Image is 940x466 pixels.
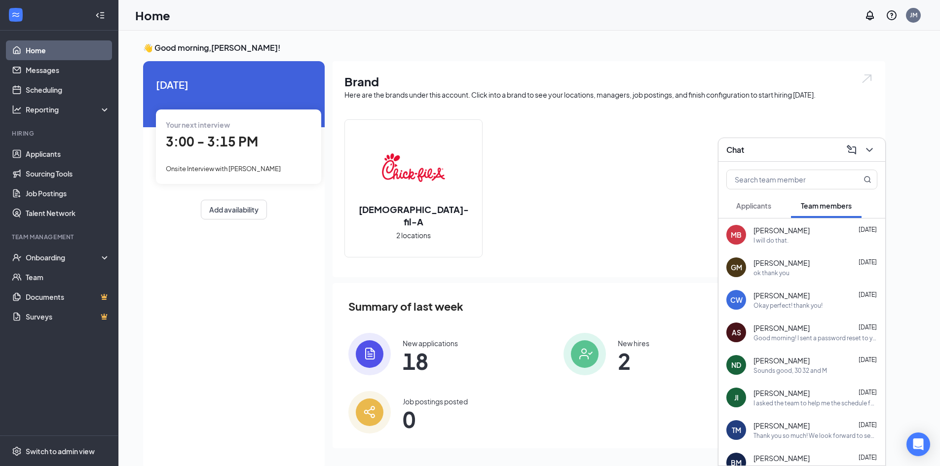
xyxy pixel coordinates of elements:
a: Job Postings [26,183,110,203]
span: Your next interview [166,120,230,129]
a: Team [26,267,110,287]
img: icon [348,391,391,433]
span: [PERSON_NAME] [753,258,810,268]
div: Reporting [26,105,111,114]
div: Job postings posted [403,396,468,406]
div: New hires [618,338,649,348]
span: [DATE] [156,77,312,92]
div: JM [910,11,917,19]
a: Talent Network [26,203,110,223]
span: Onsite Interview with [PERSON_NAME] [166,165,281,173]
button: Add availability [201,200,267,219]
div: Sounds good, 30 32 and M [753,366,827,375]
div: Hiring [12,129,108,138]
div: Open Intercom Messenger [906,432,930,456]
img: open.6027fd2a22e1237b5b06.svg [861,73,873,84]
button: ChevronDown [862,142,877,158]
a: Messages [26,60,110,80]
svg: Collapse [95,10,105,20]
span: 2 locations [396,230,431,241]
div: GM [731,262,742,272]
span: [DATE] [859,323,877,331]
div: MB [731,230,742,240]
svg: Analysis [12,105,22,114]
span: Applicants [736,201,771,210]
div: Good morning! I sent a password reset to your email. Make sure you have checked your spam. Please... [753,334,877,342]
svg: Settings [12,446,22,456]
div: Okay perfect! thank you! [753,301,823,310]
span: [PERSON_NAME] [753,225,810,235]
div: ND [731,360,741,370]
span: [PERSON_NAME] [753,388,810,398]
div: ok thank you [753,269,790,277]
h3: Chat [726,144,744,155]
input: Search team member [727,170,844,189]
span: Summary of last week [348,298,463,315]
div: Switch to admin view [26,446,95,456]
div: JI [734,393,739,402]
div: Here are the brands under this account. Click into a brand to see your locations, managers, job p... [344,90,873,100]
img: icon [348,333,391,375]
span: [DATE] [859,291,877,298]
a: Home [26,40,110,60]
span: Team members [801,201,852,210]
svg: WorkstreamLogo [11,10,21,20]
div: I will do that. [753,236,789,245]
span: 0 [403,410,468,428]
h1: Brand [344,73,873,90]
span: [DATE] [859,356,877,363]
a: SurveysCrown [26,307,110,326]
span: [PERSON_NAME] [753,421,810,430]
svg: MagnifyingGlass [864,176,871,183]
span: [DATE] [859,389,877,396]
a: DocumentsCrown [26,287,110,307]
div: CW [730,295,743,305]
span: [DATE] [859,226,877,233]
img: Chick-fil-A [382,136,445,199]
div: I asked the team to help me the schedule for you think they did. [753,399,877,407]
a: Scheduling [26,80,110,100]
span: 18 [403,352,458,370]
svg: QuestionInfo [886,9,898,21]
span: [DATE] [859,421,877,429]
div: AS [732,327,741,337]
div: Thank you so much! We look forward to seeing you soon. [753,431,877,440]
svg: Notifications [864,9,876,21]
h3: 👋 Good morning, [PERSON_NAME] ! [143,42,885,53]
span: [PERSON_NAME] [753,356,810,365]
div: TM [732,425,741,435]
span: [PERSON_NAME] [753,323,810,333]
div: Team Management [12,233,108,241]
svg: ComposeMessage [846,144,858,156]
span: 2 [618,352,649,370]
a: Applicants [26,144,110,164]
span: 3:00 - 3:15 PM [166,133,258,149]
span: [DATE] [859,454,877,461]
img: icon [564,333,606,375]
svg: ChevronDown [864,144,875,156]
div: New applications [403,338,458,348]
h1: Home [135,7,170,24]
h2: [DEMOGRAPHIC_DATA]-fil-A [345,203,482,228]
a: Sourcing Tools [26,164,110,183]
svg: UserCheck [12,252,22,262]
span: [DATE] [859,258,877,266]
span: [PERSON_NAME] [753,453,810,463]
div: Onboarding [26,252,102,262]
span: [PERSON_NAME] [753,290,810,300]
button: ComposeMessage [844,142,860,158]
